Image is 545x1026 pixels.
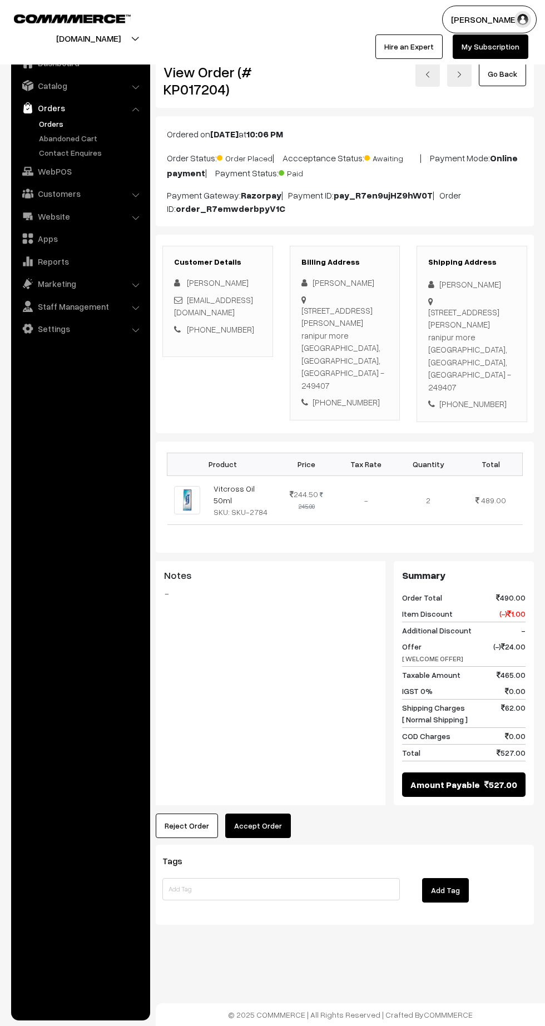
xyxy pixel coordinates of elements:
[334,190,433,201] b: pay_R7en9ujHZ9hW0T
[301,276,389,289] div: [PERSON_NAME]
[426,495,430,505] span: 2
[456,71,463,78] img: right-arrow.png
[214,506,272,518] div: SKU: SKU-2784
[428,278,516,291] div: [PERSON_NAME]
[402,592,442,603] span: Order Total
[375,34,443,59] a: Hire an Expert
[225,814,291,838] button: Accept Order
[335,453,397,475] th: Tax Rate
[301,396,389,409] div: [PHONE_NUMBER]
[217,150,272,164] span: Order Placed
[187,324,254,334] a: [PHONE_NUMBER]
[167,150,523,180] p: Order Status: | Accceptance Status: | Payment Mode: | Payment Status:
[428,398,516,410] div: [PHONE_NUMBER]
[402,641,463,664] span: Offer
[167,189,523,215] p: Payment Gateway: | Payment ID: | Order ID:
[459,453,522,475] th: Total
[14,274,146,294] a: Marketing
[484,778,517,791] span: 527.00
[428,306,516,394] div: [STREET_ADDRESS][PERSON_NAME] ranipur more [GEOGRAPHIC_DATA], [GEOGRAPHIC_DATA], [GEOGRAPHIC_DATA...
[442,6,537,33] button: [PERSON_NAME]
[17,24,160,52] button: [DOMAIN_NAME]
[187,277,249,288] span: [PERSON_NAME]
[290,489,318,499] span: 244.50
[14,296,146,316] a: Staff Management
[364,150,420,164] span: Awaiting
[214,484,255,505] a: Vitcross Oil 50ml
[402,569,526,582] h3: Summary
[167,127,523,141] p: Ordered on at
[402,624,472,636] span: Additional Discount
[174,257,261,267] h3: Customer Details
[422,878,469,903] button: Add Tag
[14,229,146,249] a: Apps
[156,1003,545,1026] footer: © 2025 COMMMERCE | All Rights Reserved | Crafted By
[402,702,468,725] span: Shipping Charges [ Normal Shipping ]
[156,814,218,838] button: Reject Order
[424,1010,473,1019] a: COMMMERCE
[210,128,239,140] b: [DATE]
[14,206,146,226] a: Website
[424,71,431,78] img: left-arrow.png
[301,257,389,267] h3: Billing Address
[14,184,146,204] a: Customers
[521,624,526,636] span: -
[14,161,146,181] a: WebPOS
[514,11,531,28] img: user
[246,128,283,140] b: 10:06 PM
[174,295,253,318] a: [EMAIL_ADDRESS][DOMAIN_NAME]
[428,257,516,267] h3: Shipping Address
[497,747,526,759] span: 527.00
[497,669,526,681] span: 465.00
[176,203,285,214] b: order_R7emwderbpyV1C
[14,98,146,118] a: Orders
[499,608,526,619] span: (-) 1.00
[241,190,281,201] b: Razorpay
[14,11,111,24] a: COMMMERCE
[501,702,526,725] span: 62.00
[402,669,460,681] span: Taxable Amount
[402,730,450,742] span: COD Charges
[410,778,480,791] span: Amount Payable
[402,685,433,697] span: IGST 0%
[279,453,335,475] th: Price
[174,486,200,514] img: 1000058239.png
[496,592,526,603] span: 490.00
[164,569,377,582] h3: Notes
[14,319,146,339] a: Settings
[335,475,397,524] td: -
[36,118,146,130] a: Orders
[163,63,273,98] h2: View Order (# KP017204)
[167,453,279,475] th: Product
[36,132,146,144] a: Abandoned Cart
[402,747,420,759] span: Total
[402,655,463,663] span: [ WELCOME OFFER]
[164,587,377,600] blockquote: -
[14,14,131,23] img: COMMMERCE
[279,165,334,179] span: Paid
[162,855,196,866] span: Tags
[505,730,526,742] span: 0.00
[397,453,459,475] th: Quantity
[162,878,400,900] input: Add Tag
[14,251,146,271] a: Reports
[505,685,526,697] span: 0.00
[481,495,506,505] span: 489.00
[493,641,526,664] span: (-) 24.00
[301,304,389,392] div: [STREET_ADDRESS][PERSON_NAME] ranipur more [GEOGRAPHIC_DATA], [GEOGRAPHIC_DATA], [GEOGRAPHIC_DATA...
[14,76,146,96] a: Catalog
[402,608,453,619] span: Item Discount
[479,62,526,86] a: Go Back
[36,147,146,158] a: Contact Enquires
[453,34,528,59] a: My Subscription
